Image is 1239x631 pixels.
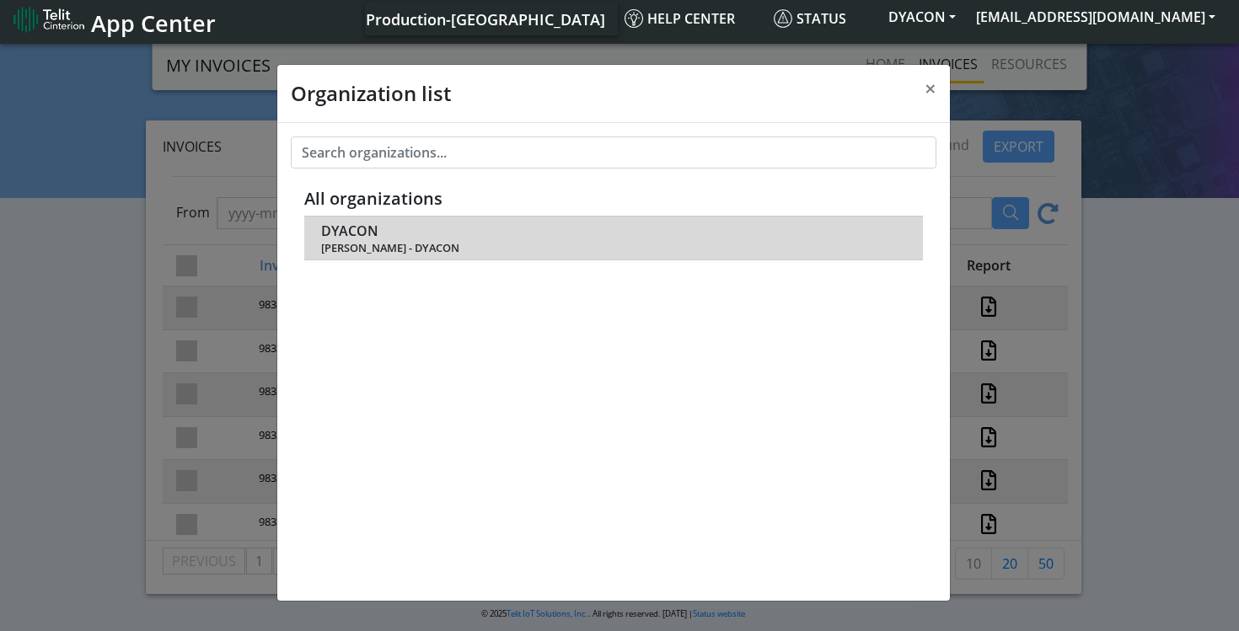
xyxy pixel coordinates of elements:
[774,9,792,28] img: status.svg
[625,9,735,28] span: Help center
[321,223,378,239] span: DYACON
[366,9,605,29] span: Production-[GEOGRAPHIC_DATA]
[767,2,878,35] a: Status
[878,2,966,32] button: DYACON
[925,74,936,102] span: ×
[321,242,904,254] span: [PERSON_NAME] - DYACON
[291,136,936,168] input: Search organizations...
[91,8,216,39] span: App Center
[304,189,923,209] h5: All organizations
[618,2,767,35] a: Help center
[966,2,1226,32] button: [EMAIL_ADDRESS][DOMAIN_NAME]
[291,78,451,109] h4: Organization list
[13,6,84,33] img: logo-telit-cinterion-gw-new.png
[774,9,846,28] span: Status
[13,1,213,37] a: App Center
[365,2,604,35] a: Your current platform instance
[625,9,643,28] img: knowledge.svg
